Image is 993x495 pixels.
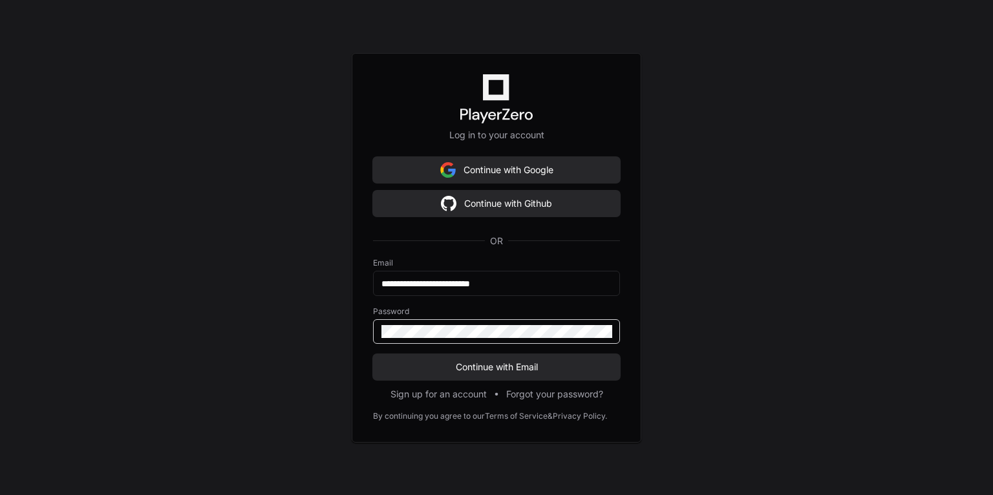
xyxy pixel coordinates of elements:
[373,129,620,142] p: Log in to your account
[373,411,485,421] div: By continuing you agree to our
[373,361,620,374] span: Continue with Email
[373,258,620,268] label: Email
[485,411,548,421] a: Terms of Service
[440,157,456,183] img: Sign in with google
[373,157,620,183] button: Continue with Google
[373,306,620,317] label: Password
[373,354,620,380] button: Continue with Email
[441,191,456,216] img: Sign in with google
[548,411,553,421] div: &
[553,411,607,421] a: Privacy Policy.
[373,191,620,216] button: Continue with Github
[390,388,487,401] button: Sign up for an account
[506,388,603,401] button: Forgot your password?
[485,235,508,247] span: OR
